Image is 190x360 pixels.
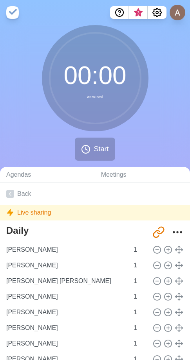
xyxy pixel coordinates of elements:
button: Share link [151,224,166,240]
input: Name [3,320,129,336]
input: Name [3,336,129,351]
button: Help [110,6,129,19]
input: Mins [130,336,149,351]
input: Name [3,289,129,304]
input: Mins [130,242,149,258]
input: Name [3,242,129,258]
button: What’s new [129,6,148,19]
span: 3 [135,10,141,16]
input: Mins [130,289,149,304]
input: Mins [130,320,149,336]
input: Mins [130,304,149,320]
input: Mins [130,258,149,273]
button: Settings [148,6,166,19]
input: Name [3,273,129,289]
input: Name [3,304,129,320]
img: timeblocks logo [6,6,19,19]
input: Mins [130,273,149,289]
input: Name [3,258,129,273]
button: More [170,224,185,240]
span: Start [94,144,109,154]
a: Meetings [95,167,190,183]
button: Start [75,138,115,161]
